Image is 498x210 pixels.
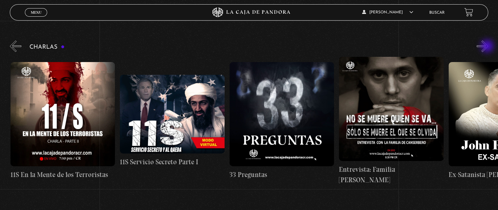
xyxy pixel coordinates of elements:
a: View your shopping cart [464,8,473,17]
h4: 33 Preguntas [230,170,334,180]
a: 11S Servicio Secreto Parte I [120,57,224,185]
span: [PERSON_NAME] [362,10,413,14]
h3: Charlas [29,44,65,50]
span: Cerrar [28,16,44,21]
button: Next [477,40,488,52]
button: Previous [10,40,21,52]
span: Menu [31,10,42,14]
a: 33 Preguntas [230,57,334,185]
a: Entrevista: Familia [PERSON_NAME] [339,57,443,185]
a: 11S En la Mente de los Terroristas [10,57,115,185]
h4: Entrevista: Familia [PERSON_NAME] [339,164,443,185]
a: Buscar [429,11,445,15]
h4: 11S En la Mente de los Terroristas [10,170,115,180]
h4: 11S Servicio Secreto Parte I [120,157,224,167]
